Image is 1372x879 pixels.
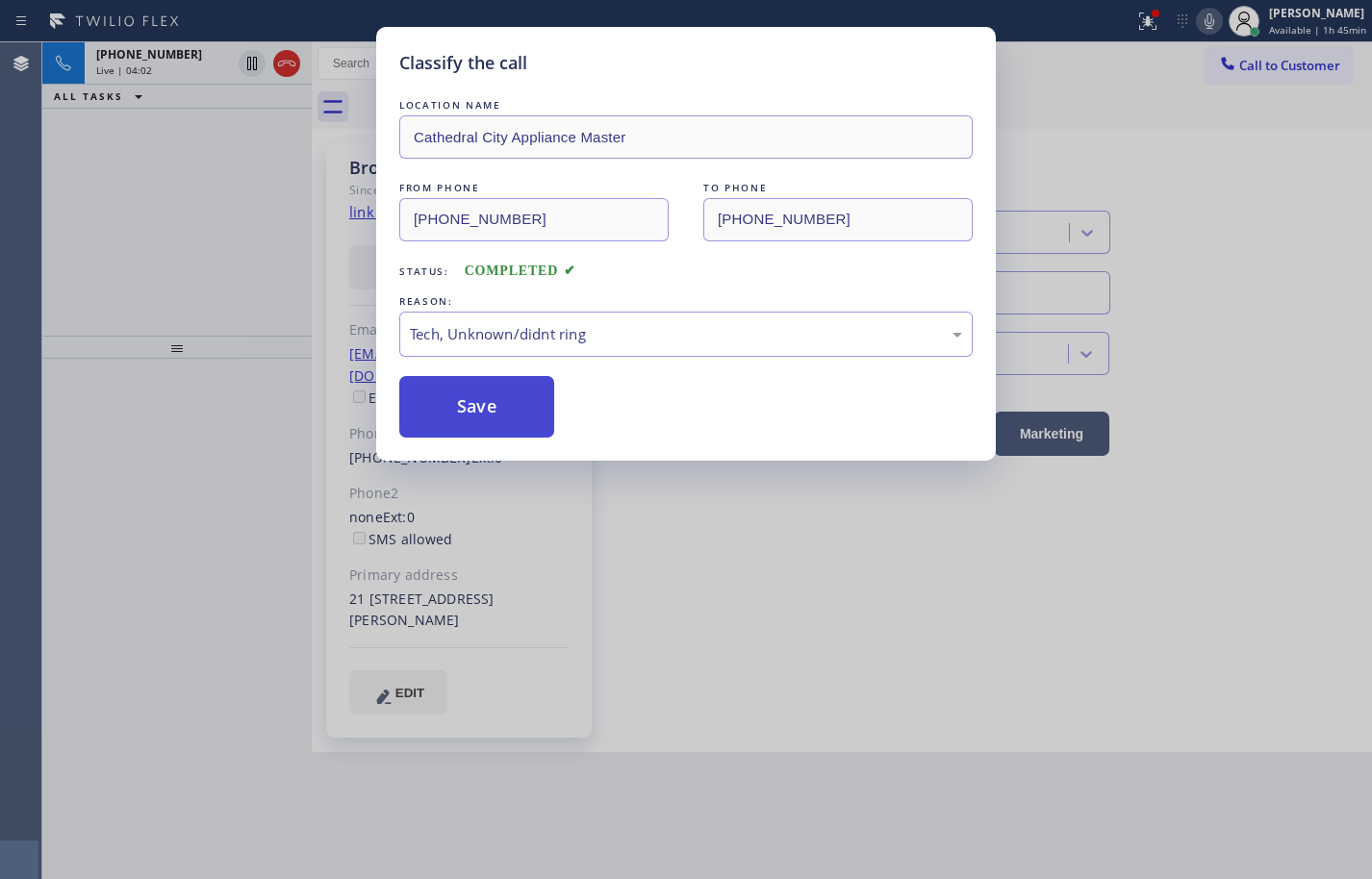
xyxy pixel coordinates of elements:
span: Status: [399,264,449,278]
button: Save [399,376,554,438]
input: To phone [703,198,973,241]
h5: Classify the call [399,50,527,76]
div: Tech, Unknown/didnt ring [410,323,962,345]
div: REASON: [399,291,973,312]
div: LOCATION NAME [399,95,973,115]
div: TO PHONE [703,178,973,198]
span: COMPLETED [465,264,576,278]
input: From phone [399,198,669,241]
div: FROM PHONE [399,178,669,198]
